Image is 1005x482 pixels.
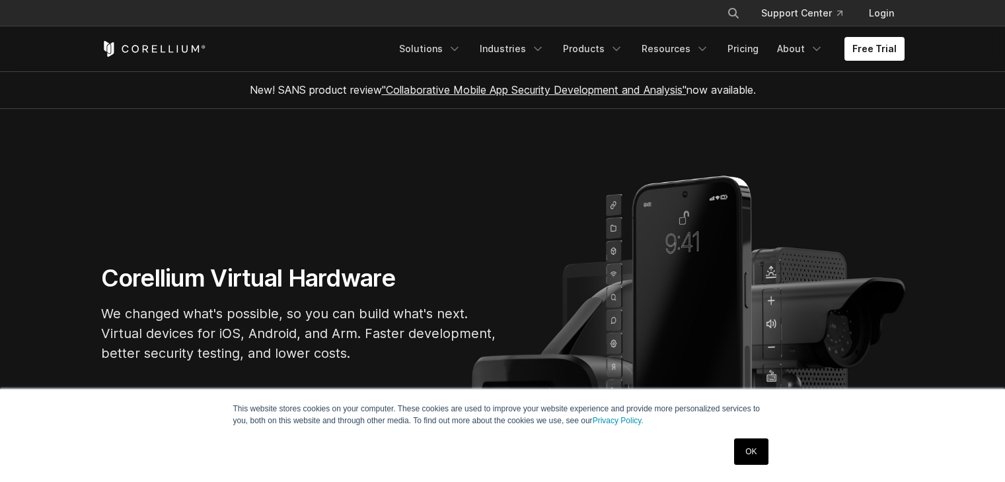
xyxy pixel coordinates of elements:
[101,304,498,363] p: We changed what's possible, so you can build what's next. Virtual devices for iOS, Android, and A...
[634,37,717,61] a: Resources
[250,83,756,96] span: New! SANS product review now available.
[722,1,745,25] button: Search
[391,37,469,61] a: Solutions
[233,403,772,427] p: This website stores cookies on your computer. These cookies are used to improve your website expe...
[391,37,905,61] div: Navigation Menu
[472,37,552,61] a: Industries
[858,1,905,25] a: Login
[844,37,905,61] a: Free Trial
[382,83,687,96] a: "Collaborative Mobile App Security Development and Analysis"
[769,37,831,61] a: About
[734,438,768,465] a: OK
[555,37,631,61] a: Products
[101,263,498,293] h1: Corellium Virtual Hardware
[720,37,766,61] a: Pricing
[751,1,853,25] a: Support Center
[101,41,206,57] a: Corellium Home
[593,416,644,425] a: Privacy Policy.
[711,1,905,25] div: Navigation Menu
